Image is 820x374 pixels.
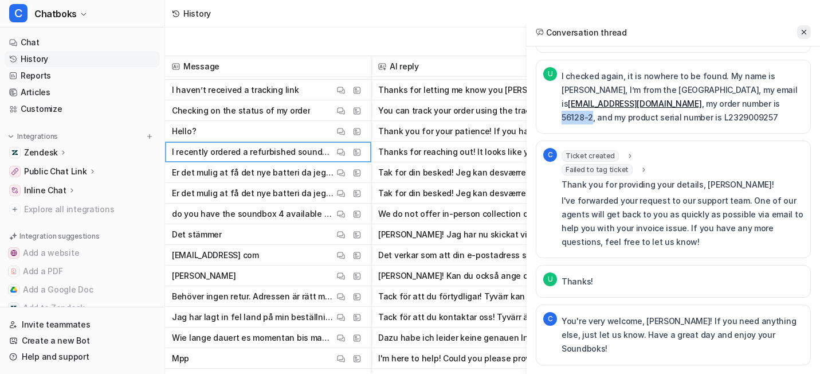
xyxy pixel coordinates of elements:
p: do you have the soundbox 4 available for collection in [GEOGRAPHIC_DATA] [172,204,334,224]
span: C [9,4,28,22]
img: expand menu [7,133,15,141]
p: Thanks! [562,275,593,289]
p: I've forwarded your request to our support team. One of our agents will get back to you as quickl... [562,194,803,249]
span: U [543,272,557,286]
p: Hello? [172,121,196,142]
p: Er det mulig at få det nye batteri da jeg købte min gik der 2 uger og så udgav i det nye [172,162,334,183]
p: Er det mulig at få det nye batteri da jeg købte min gik der 2 uger og så udgav i det nye [172,183,334,204]
div: Close [201,5,222,25]
img: menu_add.svg [146,133,154,141]
button: [PERSON_NAME]! Jag har nu skickat vidare ditt ärende till vårt supportteam. En av våra agenter åt... [378,224,602,245]
button: Home [179,5,201,26]
button: Tak for din besked! Jeg kan desværre ikke finde information om, at det er muligt at bytte til det... [378,183,602,204]
a: Explore all integrations [5,201,160,217]
span: U [543,67,557,81]
a: Customize [5,101,160,117]
button: go back [7,5,29,26]
img: Add to Zendesk [10,305,17,311]
a: History [5,51,160,67]
p: Zendesk [24,147,58,158]
img: Add a PDF [10,268,17,275]
p: Active 30m ago [56,14,114,26]
button: Tak for din besked! Jeg kan desværre ikke finde information om, at det er muligt at få opgraderet... [378,162,602,183]
a: Articles [5,84,160,100]
button: Add a websiteAdd a website [5,244,160,262]
p: Mpp [172,348,189,369]
span: AI reply [376,56,604,77]
button: Thanks for letting me know you [PERSON_NAME]'t received your tracking link yet. - The tracking li... [378,80,602,100]
div: Hi [PERSON_NAME], ​ [18,220,179,243]
h1: eesel [56,6,80,14]
button: Add to ZendeskAdd to Zendesk [5,299,160,317]
button: Gif picker [36,323,45,332]
button: You can track your order using the tracking link sent to your email once your Soundboks is shippe... [378,100,602,121]
a: Reports [5,68,160,84]
p: I haven’t received a tracking link [172,80,299,100]
img: Public Chat Link [11,168,18,175]
button: [PERSON_NAME]! Kan du också ange din e-postadress och vilket land du bor i? Då kan jag skapa ett ... [378,266,602,286]
button: Det verkar som att din e-postadress saknar en punkt före "com". Kan du dubbelkolla och bekräfta a... [378,245,602,266]
span: Explore all integrations [24,200,155,219]
img: Add a Google Doc [10,286,17,293]
a: Create a new Bot [5,333,160,349]
a: Invite teammates [5,317,160,333]
button: Tack för att du kontaktar oss! Tyvärr är det inte möjligt att [PERSON_NAME] på din beställning [P... [378,307,602,328]
a: Help and support [5,349,160,365]
p: You're very welcome, [PERSON_NAME]! If you need anything else, just let us know. Have a great day... [562,314,803,356]
div: History [183,7,211,20]
img: Profile image for eesel [33,6,51,25]
p: Det stämmer [172,224,222,245]
button: Add a PDFAdd a PDF [5,262,160,280]
img: Zendesk [11,149,18,156]
textarea: Message… [10,299,219,318]
button: Thank you for your patience! If you haven't received your invoice, it may be because it is only s... [378,121,602,142]
button: Dazu habe ich leider keine genauen Informationen gefunden, wie lange die aktuelle Antwortzeit bei... [378,328,602,348]
a: [EMAIL_ADDRESS][DOMAIN_NAME] [568,99,701,108]
button: Tack för att du förtydligar! Tyvärr kan vi inte ändra landet på din order eller faktura efter att... [378,286,602,307]
h2: Conversation thread [536,26,627,38]
button: Send a message… [197,318,215,337]
p: Public Chat Link [24,166,87,177]
p: Jag har lagt in fel land på min beställning, 20797-1 [172,307,334,328]
div: leonie@soundboks.com says… [9,49,220,213]
p: Integration suggestions [19,231,99,241]
p: [EMAIL_ADDRESS] com [172,245,259,266]
span: Failed to tag ticket [562,164,633,176]
p: [PERSON_NAME] [172,266,236,286]
p: Integrations [17,132,58,141]
span: Chatboks [34,6,77,22]
span: C [543,148,557,162]
p: Behöver ingen retur. Adressen är rätt men har skrivit [GEOGRAPHIC_DATA] istället för Sverige som ... [172,286,334,307]
img: explore all integrations [9,204,21,215]
p: I recently ordered a refurbished soundboks 4, and I finally need to register it in the app howeve... [172,142,334,162]
img: Inline Chat [11,187,18,194]
button: Integrations [5,131,61,142]
span: Message [170,56,366,77]
img: Add a website [10,250,17,256]
button: Thanks for reaching out! It looks like your invoice is typically sent after your order has shippe... [378,142,602,162]
button: We do not offer in-person collection or walk-in locations for the SOUNDBOKS 4 in [GEOGRAPHIC_DATA... [378,204,602,224]
p: Wie lange dauert es momentan bis man eine Antwort auf die Supoort anfrage bekommt? [172,328,334,348]
a: Chat [5,34,160,50]
p: Inline Chat [24,185,66,196]
span: C [543,312,557,326]
p: I checked again, it is nowhere to be found. My name is [PERSON_NAME], I’m from the [GEOGRAPHIC_DA... [562,69,803,124]
button: Upload attachment [54,323,64,332]
p: Thank you for providing your details, [PERSON_NAME]! [562,178,803,192]
span: Ticket created [562,150,619,162]
button: Add a Google DocAdd a Google Doc [5,280,160,299]
button: Emoji picker [18,323,27,332]
button: I'm here to help! Could you please provide a bit more detail about your request or question? That... [378,348,602,369]
p: Checking on the status of my order [172,100,310,121]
